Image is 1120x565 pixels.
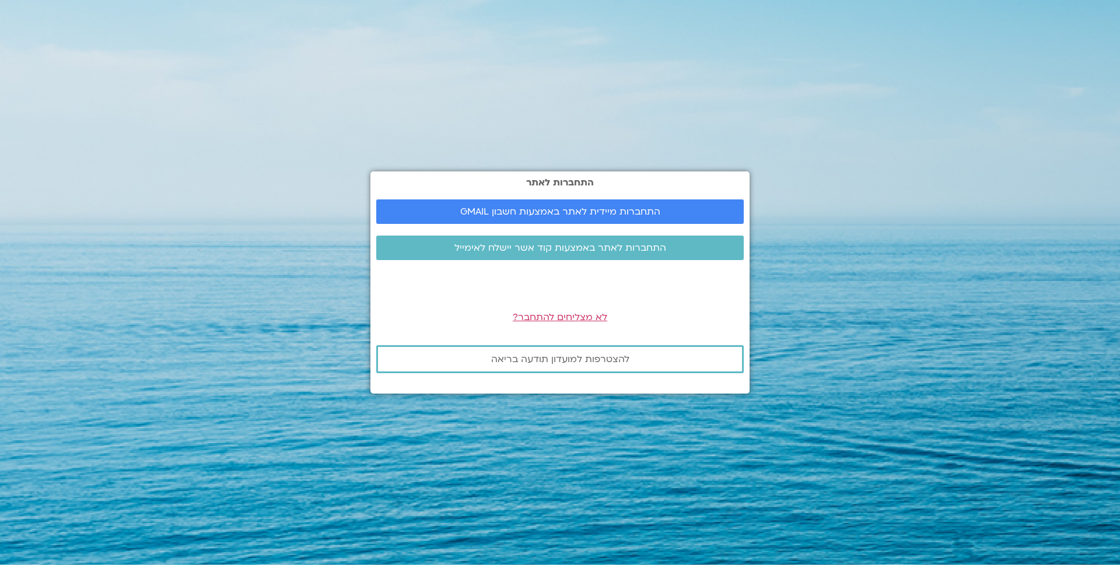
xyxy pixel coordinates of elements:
[376,199,744,224] a: התחברות מיידית לאתר באמצעות חשבון GMAIL
[376,177,744,188] h2: התחברות לאתר
[376,236,744,260] a: התחברות לאתר באמצעות קוד אשר יישלח לאימייל
[513,311,607,324] a: לא מצליחים להתחבר?
[460,206,660,217] span: התחברות מיידית לאתר באמצעות חשבון GMAIL
[376,345,744,373] a: להצטרפות למועדון תודעה בריאה
[454,243,666,253] span: התחברות לאתר באמצעות קוד אשר יישלח לאימייל
[491,354,629,364] span: להצטרפות למועדון תודעה בריאה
